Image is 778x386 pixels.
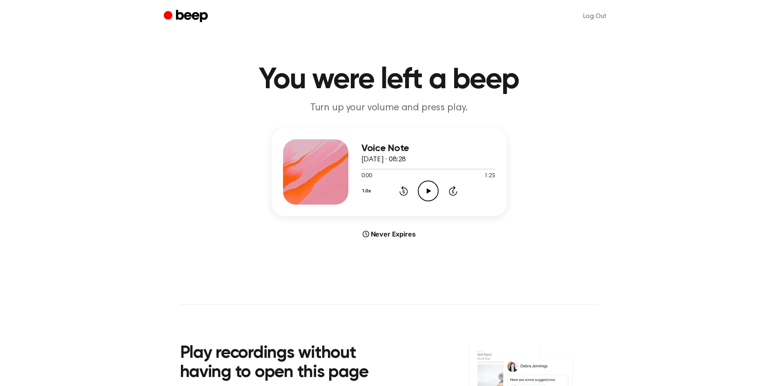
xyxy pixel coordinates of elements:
span: 1:25 [484,172,495,181]
a: Beep [164,9,210,25]
h1: You were left a beep [180,65,598,95]
a: Log Out [575,7,615,26]
h3: Voice Note [361,143,495,154]
button: 1.0x [361,184,374,198]
p: Turn up your volume and press play. [232,101,546,115]
h2: Play recordings without having to open this page [180,344,400,383]
div: Never Expires [272,229,507,239]
span: [DATE] · 08:28 [361,156,406,163]
span: 0:00 [361,172,372,181]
